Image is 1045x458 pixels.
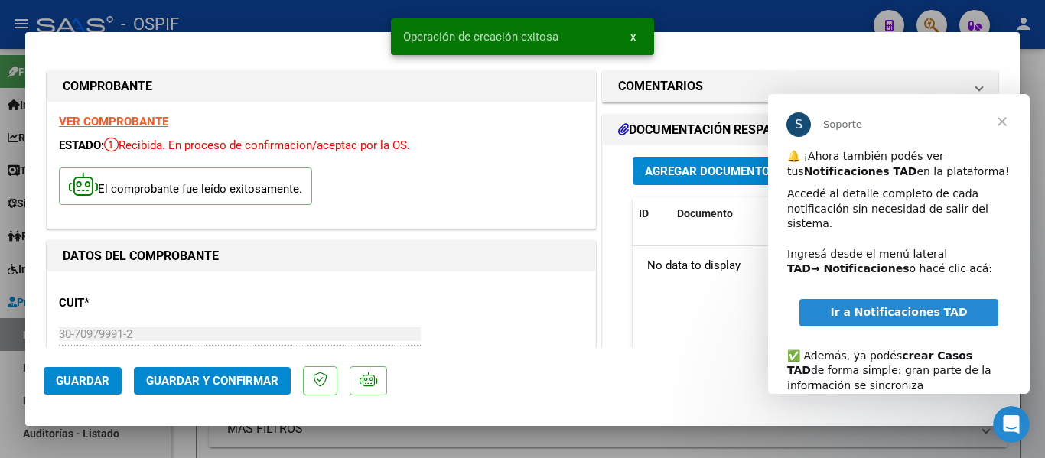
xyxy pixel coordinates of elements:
div: No data to display [633,246,962,284]
mat-expansion-panel-header: DOCUMENTACIÓN RESPALDATORIA [603,115,998,145]
button: Agregar Documento [633,157,782,185]
span: ID [639,207,649,219]
span: Agregar Documento [645,164,770,178]
p: El comprobante fue leído exitosamente. [59,167,312,205]
div: ✅ Además, ya podés de forma simple: gran parte de la información se sincroniza automáticamente y ... [19,239,243,344]
button: Guardar y Confirmar [134,367,291,395]
span: Guardar [56,374,109,388]
button: Guardar [44,367,122,395]
span: Operación de creación exitosa [403,29,558,44]
mat-expansion-panel-header: COMENTARIOS [603,71,998,102]
p: CUIT [59,294,216,312]
span: ESTADO: [59,138,104,152]
strong: COMPROBANTE [63,79,152,93]
h1: DOCUMENTACIÓN RESPALDATORIA [618,121,840,139]
span: x [630,30,636,44]
h1: COMENTARIOS [618,77,703,96]
datatable-header-cell: Documento [671,197,786,230]
iframe: Intercom live chat [993,406,1030,443]
span: Documento [677,207,733,219]
iframe: Intercom live chat mensaje [768,94,1030,394]
a: VER COMPROBANTE [59,115,168,128]
button: x [618,23,648,50]
datatable-header-cell: ID [633,197,671,230]
strong: DATOS DEL COMPROBANTE [63,248,219,263]
span: Guardar y Confirmar [146,374,278,388]
span: Recibida. En proceso de confirmacion/aceptac por la OS. [104,138,410,152]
